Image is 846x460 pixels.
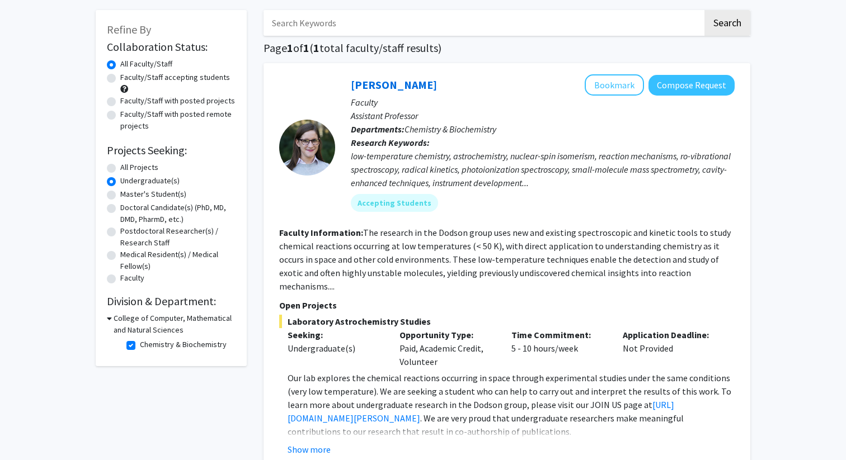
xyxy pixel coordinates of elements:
[391,328,503,368] div: Paid, Academic Credit, Volunteer
[120,162,158,173] label: All Projects
[107,144,236,157] h2: Projects Seeking:
[140,339,227,350] label: Chemistry & Biochemistry
[107,295,236,308] h2: Division & Department:
[107,22,151,36] span: Refine By
[351,78,437,92] a: [PERSON_NAME]
[120,249,236,272] label: Medical Resident(s) / Medical Fellow(s)
[120,225,236,249] label: Postdoctoral Researcher(s) / Research Staff
[585,74,644,96] button: Add Leah Dodson to Bookmarks
[288,328,383,342] p: Seeking:
[288,443,331,456] button: Show more
[120,202,236,225] label: Doctoral Candidate(s) (PhD, MD, DMD, PharmD, etc.)
[279,227,363,238] b: Faculty Information:
[120,108,236,132] label: Faculty/Staff with posted remote projects
[279,227,731,292] fg-read-more: The research in the Dodson group uses new and existing spectroscopic and kinetic tools to study c...
[351,194,438,212] mat-chip: Accepting Students
[120,272,144,284] label: Faculty
[120,72,230,83] label: Faculty/Staff accepting students
[120,95,235,107] label: Faculty/Staff with posted projects
[351,149,735,189] div: low-temperature chemistry, astrochemistry, nuclear-spin isomerism, reaction mechanisms, ro-vibrat...
[351,96,735,109] p: Faculty
[614,328,726,368] div: Not Provided
[405,124,496,135] span: Chemistry & Biochemistry
[264,10,703,36] input: Search Keywords
[511,328,607,342] p: Time Commitment:
[288,342,383,355] div: Undergraduate(s)
[107,40,236,54] h2: Collaboration Status:
[704,10,750,36] button: Search
[120,175,180,187] label: Undergraduate(s)
[351,137,430,148] b: Research Keywords:
[264,41,750,55] h1: Page of ( total faculty/staff results)
[313,41,319,55] span: 1
[8,410,48,452] iframe: Chat
[623,328,718,342] p: Application Deadline:
[399,328,495,342] p: Opportunity Type:
[351,109,735,122] p: Assistant Professor
[279,298,735,312] p: Open Projects
[288,371,735,438] p: Our lab explores the chemical reactions occurring in space through experimental studies under the...
[287,41,293,55] span: 1
[648,75,735,96] button: Compose Request to Leah Dodson
[279,315,735,328] span: Laboratory Astrochemistry Studies
[303,41,309,55] span: 1
[120,188,186,200] label: Master's Student(s)
[503,328,615,368] div: 5 - 10 hours/week
[120,58,172,70] label: All Faculty/Staff
[351,124,405,135] b: Departments:
[114,312,236,336] h3: College of Computer, Mathematical and Natural Sciences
